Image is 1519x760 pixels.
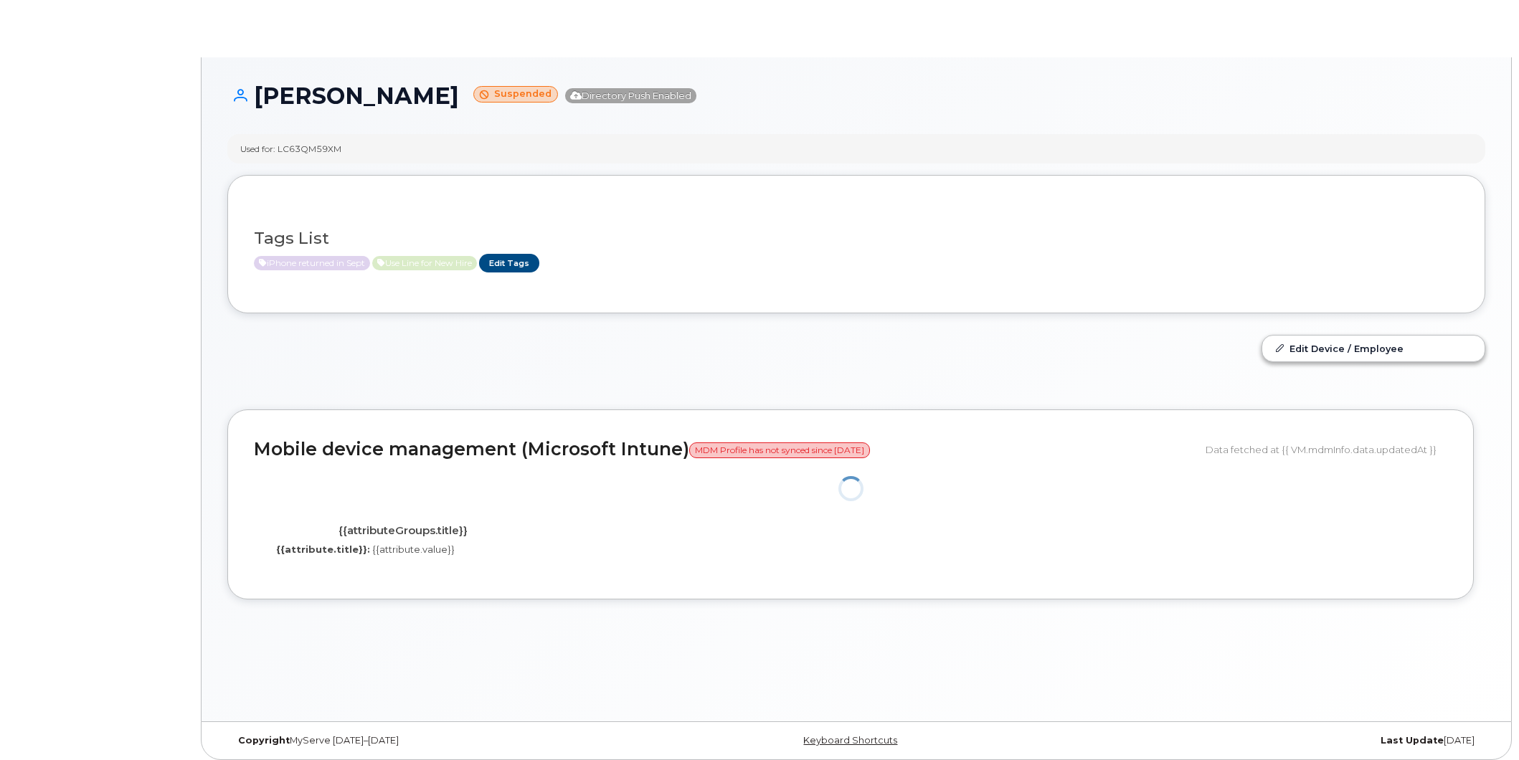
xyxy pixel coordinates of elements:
[254,256,370,270] span: Active
[254,440,1195,460] h2: Mobile device management (Microsoft Intune)
[1206,436,1447,463] div: Data fetched at {{ VM.mdmInfo.data.updatedAt }}
[240,143,341,155] div: Used for: LC63QM59XM
[227,735,647,746] div: MyServe [DATE]–[DATE]
[238,735,290,746] strong: Copyright
[1262,336,1485,361] a: Edit Device / Employee
[276,543,370,556] label: {{attribute.title}}:
[254,229,1459,247] h3: Tags List
[265,525,541,537] h4: {{attributeGroups.title}}
[1381,735,1444,746] strong: Last Update
[227,83,1485,108] h1: [PERSON_NAME]
[803,735,897,746] a: Keyboard Shortcuts
[372,256,477,270] span: Active
[372,543,455,555] span: {{attribute.value}}
[689,442,870,458] span: MDM Profile has not synced since [DATE]
[473,86,558,103] small: Suspended
[565,88,696,103] span: Directory Push Enabled
[479,254,539,272] a: Edit Tags
[1066,735,1485,746] div: [DATE]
